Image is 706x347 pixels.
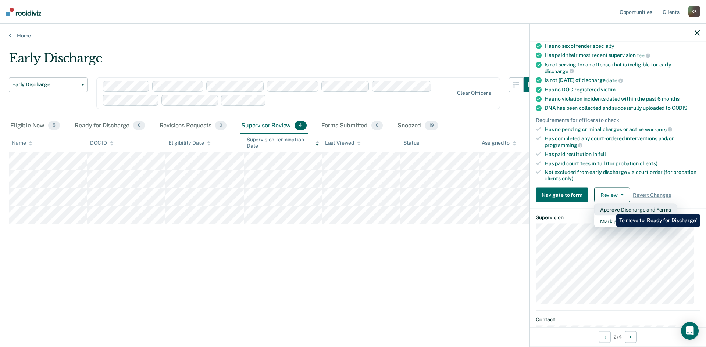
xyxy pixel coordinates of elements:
[9,51,538,72] div: Early Discharge
[594,204,677,216] button: Approve Discharge and Forms
[371,121,383,130] span: 0
[594,188,630,202] button: Review
[545,77,700,84] div: Is not [DATE] of discharge
[645,126,672,132] span: warrants
[168,140,211,146] div: Eligibility Date
[425,121,438,130] span: 19
[640,160,657,166] span: clients)
[403,140,419,146] div: Status
[545,87,700,93] div: Has no DOC-registered
[681,322,699,340] div: Open Intercom Messenger
[158,118,228,134] div: Revisions Requests
[637,53,650,58] span: fee
[12,140,32,146] div: Name
[545,160,700,166] div: Has paid court fees in full (for probation
[90,140,114,146] div: DOC ID
[545,126,700,133] div: Has no pending criminal charges or active
[601,87,616,93] span: victim
[593,43,614,49] span: specialty
[599,331,611,343] button: Previous Opportunity
[12,82,78,88] span: Early Discharge
[545,151,700,157] div: Has paid restitution in
[536,117,700,123] div: Requirements for officers to check
[325,140,361,146] div: Last Viewed
[133,121,145,130] span: 0
[625,331,637,343] button: Next Opportunity
[545,62,700,74] div: Is not serving for an offense that is ineligible for early
[530,327,706,346] div: 2 / 4
[688,6,700,17] div: K R
[545,135,700,148] div: Has completed any court-ordered interventions and/or
[536,316,700,322] dt: Contact
[396,118,440,134] div: Snoozed
[482,140,516,146] div: Assigned to
[545,43,700,49] div: Has no sex offender
[545,68,574,74] span: discharge
[536,214,700,221] dt: Supervision
[606,77,623,83] span: date
[545,96,700,102] div: Has no violation incidents dated within the past 6
[633,192,671,198] span: Revert Changes
[9,32,697,39] a: Home
[545,105,700,111] div: DNA has been collected and successfully uploaded to
[295,121,306,130] span: 4
[594,216,677,227] button: Mark as Ineligible
[598,151,606,157] span: full
[73,118,146,134] div: Ready for Discharge
[672,105,687,111] span: CODIS
[320,118,385,134] div: Forms Submitted
[545,142,582,148] span: programming
[536,188,591,202] a: Navigate to form
[48,121,60,130] span: 5
[662,96,680,102] span: months
[545,52,700,59] div: Has paid their most recent supervision
[247,137,319,149] div: Supervision Termination Date
[562,176,573,181] span: only)
[9,118,61,134] div: Eligible Now
[536,188,588,202] button: Navigate to form
[240,118,308,134] div: Supervisor Review
[215,121,227,130] span: 0
[457,90,491,96] div: Clear officers
[545,169,700,182] div: Not excluded from early discharge via court order (for probation clients
[6,8,41,16] img: Recidiviz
